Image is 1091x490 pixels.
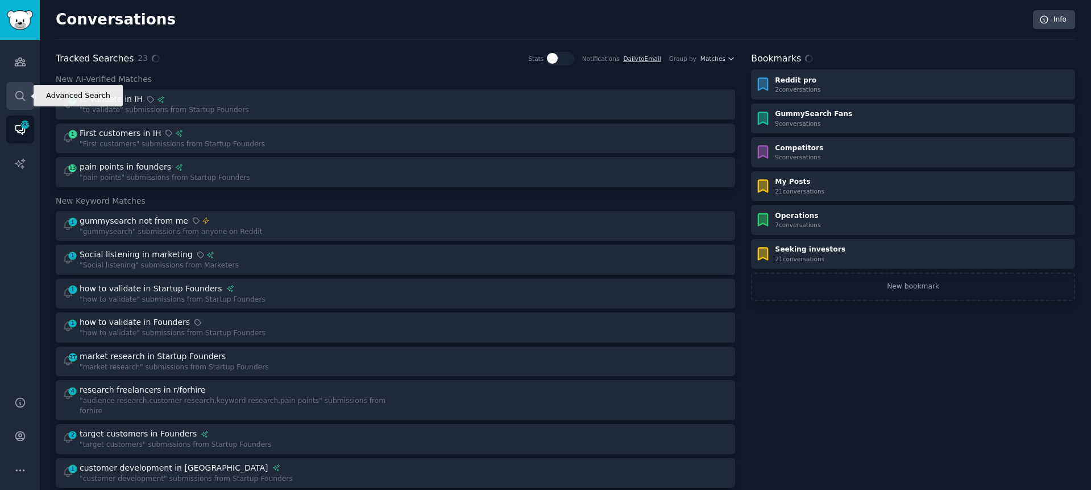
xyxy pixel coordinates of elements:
span: 1 [68,319,78,327]
a: 1how to validate in Founders"how to validate" submissions from Startup Founders [56,312,735,343]
div: "customer development" submissions from Startup Founders [80,474,293,484]
a: New bookmark [751,273,1075,301]
div: gummysearch not from me [80,215,188,227]
div: Seeking investors [775,245,845,255]
a: 289 [6,116,34,143]
div: "audience research,customer research,keyword research,pain points" submissions from forhire [80,396,388,416]
div: 21 conversation s [775,187,824,195]
div: 7 conversation s [775,221,820,229]
a: 1customer development in [GEOGRAPHIC_DATA]"customer development" submissions from Startup Founders [56,458,735,488]
div: "market research" submissions from Startup Founders [80,363,269,373]
a: Info [1033,10,1075,30]
span: Matches [700,55,725,63]
span: 13 [68,164,78,172]
div: target customers in Founders [80,428,197,440]
span: 1 [68,286,78,294]
div: "target customers" submissions from Startup Founders [80,440,271,450]
div: "how to validate" submissions from Startup Founders [80,328,266,339]
div: Reddit pro [775,76,820,86]
div: how to validate in Founders [80,316,190,328]
div: market research in Startup Founders [80,351,226,363]
div: 9 conversation s [775,153,823,161]
a: GummySearch Fans9conversations [751,104,1075,134]
div: how to validate in Startup Founders [80,283,222,295]
div: "gummysearch" submissions from anyone on Reddit [80,227,263,237]
div: "to validate" submissions from Startup Founders [80,105,249,116]
div: Competitors [775,143,823,154]
span: 1 [68,130,78,138]
span: 23 [138,52,148,64]
span: New Keyword Matches [56,195,146,207]
span: 37 [68,353,78,361]
a: 1Social listening in marketing"Social listening" submissions from Marketers [56,245,735,275]
a: 6to validate in IH"to validate" submissions from Startup Founders [56,89,735,120]
div: Operations [775,211,820,221]
a: 2target customers in Founders"target customers" submissions from Startup Founders [56,424,735,454]
a: DailytoEmail [623,55,661,62]
a: 1First customers in IH"First customers" submissions from Startup Founders [56,123,735,154]
div: GummySearch Fans [775,109,852,120]
div: pain points in founders [80,161,171,173]
a: 13pain points in founders"pain points" submissions from Startup Founders [56,157,735,187]
a: Operations7conversations [751,205,1075,235]
div: First customers in IH [80,127,161,139]
div: 21 conversation s [775,255,845,263]
a: 37market research in Startup Founders"market research" submissions from Startup Founders [56,347,735,377]
div: "First customers" submissions from Startup Founders [80,139,265,150]
div: Group by [669,55,696,63]
span: 1 [68,465,78,473]
a: Reddit pro2conversations [751,69,1075,100]
a: Competitors9conversations [751,137,1075,167]
div: Stats [528,55,544,63]
div: 9 conversation s [775,120,852,127]
span: 4 [68,387,78,395]
span: 1 [68,218,78,226]
span: New AI-Verified Matches [56,73,152,85]
h2: Conversations [56,11,176,29]
div: 2 conversation s [775,85,820,93]
a: My Posts21conversations [751,171,1075,201]
div: "how to validate" submissions from Startup Founders [80,295,266,305]
div: to validate in IH [80,93,143,105]
img: GummySearch logo [7,10,33,30]
span: 2 [68,431,78,439]
button: Matches [700,55,735,63]
a: 1gummysearch not from me"gummysearch" submissions from anyone on Reddit [56,211,735,241]
div: My Posts [775,177,824,187]
a: 4research freelancers in r/forhire"audience research,customer research,keyword research,pain poin... [56,380,735,420]
span: 1 [68,252,78,260]
div: Social listening in marketing [80,249,193,261]
span: 6 [68,96,78,104]
a: Seeking investors21conversations [751,239,1075,269]
div: "Social listening" submissions from Marketers [80,261,239,271]
h2: Tracked Searches [56,52,134,66]
div: "pain points" submissions from Startup Founders [80,173,250,183]
h2: Bookmarks [751,52,801,66]
div: customer development in [GEOGRAPHIC_DATA] [80,462,268,474]
div: research freelancers in r/forhire [80,384,205,396]
span: 289 [20,121,30,129]
a: 1how to validate in Startup Founders"how to validate" submissions from Startup Founders [56,279,735,309]
div: Notifications [582,55,620,63]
